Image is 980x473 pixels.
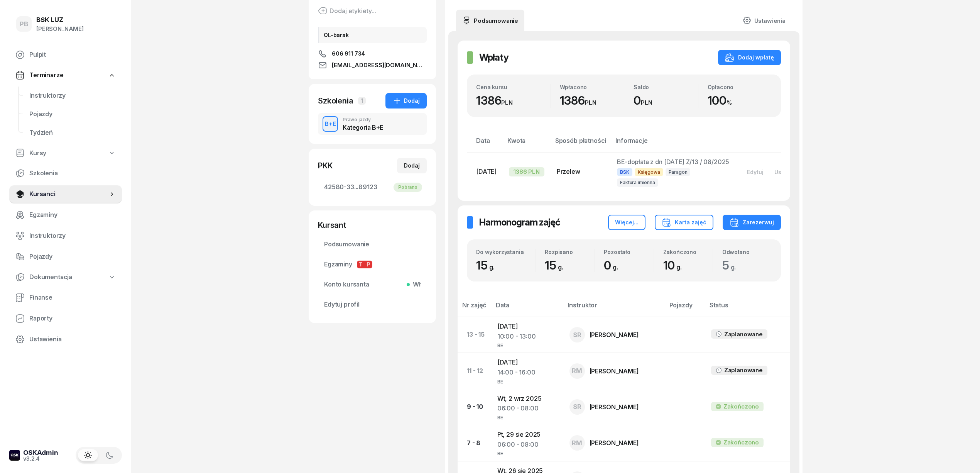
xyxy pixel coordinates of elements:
[545,258,567,272] span: 15
[29,314,116,324] span: Raporty
[29,109,116,119] span: Pojazdy
[730,218,774,227] div: Zarezerwuj
[324,280,421,290] span: Konto kursanta
[357,261,365,268] span: T
[497,341,557,348] div: BE
[458,425,491,461] td: 7 - 8
[585,99,596,106] small: PLN
[497,332,557,342] div: 10:00 - 13:00
[723,437,759,448] div: Zakończono
[665,300,705,317] th: Pojazdy
[747,169,764,175] div: Edytuj
[29,252,116,262] span: Pojazdy
[9,248,122,266] a: Pojazdy
[557,167,605,177] div: Przelew
[29,189,108,199] span: Kursanci
[479,216,560,229] h2: Harmonogram zajęć
[634,93,698,108] div: 0
[318,49,427,58] a: 606 911 734
[560,93,624,108] div: 1386
[497,368,557,378] div: 14:00 - 16:00
[608,215,645,230] button: Więcej...
[358,97,366,105] span: 1
[497,449,557,456] div: BE
[29,293,116,303] span: Finanse
[23,124,122,142] a: Tydzień
[724,329,763,339] div: Zaplanowane
[666,168,691,176] span: Paragon
[318,95,353,106] div: Szkolenia
[404,161,420,170] div: Dodaj
[617,168,632,176] span: BSK
[343,124,383,131] div: Kategoria B+E
[590,368,639,374] div: [PERSON_NAME]
[491,300,563,317] th: Data
[560,84,624,90] div: Wpłacono
[676,263,682,271] small: g.
[36,24,84,34] div: [PERSON_NAME]
[385,93,427,109] button: Dodaj
[458,317,491,353] td: 13 - 15
[318,220,427,231] div: Kursant
[769,166,794,178] button: Usuń
[509,167,544,176] div: 1386 PLN
[324,182,421,192] span: 42580-33...89123
[9,309,122,328] a: Raporty
[318,160,333,171] div: PKK
[9,144,122,162] a: Kursy
[722,258,740,272] span: 5
[722,249,772,255] div: Odwołano
[573,403,581,410] span: SR
[324,239,421,249] span: Podsumowanie
[29,70,63,80] span: Terminarze
[456,10,524,31] a: Podsumowanie
[476,93,550,108] div: 1386
[662,218,706,227] div: Karta zajęć
[322,119,339,129] div: B+E
[29,50,116,60] span: Pulpit
[323,116,338,132] button: B+E
[458,389,491,425] td: 9 - 10
[29,128,116,138] span: Tydzień
[29,272,72,282] span: Dokumentacja
[491,317,563,353] td: [DATE]
[9,227,122,245] a: Instruktorzy
[318,295,427,314] a: Edytuj profil
[318,235,427,254] a: Podsumowanie
[655,215,713,230] button: Karta zajęć
[551,136,611,152] th: Sposób płatności
[476,168,497,175] span: [DATE]
[742,166,769,178] button: Edytuj
[725,53,774,62] div: Dodaj wpłatę
[23,449,58,456] div: OSKAdmin
[332,49,365,58] span: 606 911 734
[318,27,427,43] div: OL-barak
[29,231,116,241] span: Instruktorzy
[491,425,563,461] td: Pt, 29 sie 2025
[663,258,686,272] span: 10
[613,263,618,271] small: g.
[9,185,122,203] a: Kursanci
[572,368,582,374] span: RM
[503,136,551,152] th: Kwota
[365,261,372,268] span: P
[774,169,788,175] div: Usuń
[23,105,122,124] a: Pojazdy
[497,403,557,414] div: 06:00 - 08:00
[708,84,772,90] div: Opłacono
[324,259,421,270] span: Egzaminy
[458,300,491,317] th: Nr zajęć
[410,280,421,290] span: Wł
[467,136,503,152] th: Data
[590,440,639,446] div: [PERSON_NAME]
[708,93,772,108] div: 100
[545,249,594,255] div: Rozpisano
[705,300,790,317] th: Status
[318,113,427,135] button: B+EPrawo jazdyKategoria B+E
[394,183,422,192] div: Pobrano
[611,136,735,152] th: Informacje
[573,332,581,338] span: SR
[324,300,421,310] span: Edytuj profil
[29,148,46,158] span: Kursy
[558,263,563,271] small: g.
